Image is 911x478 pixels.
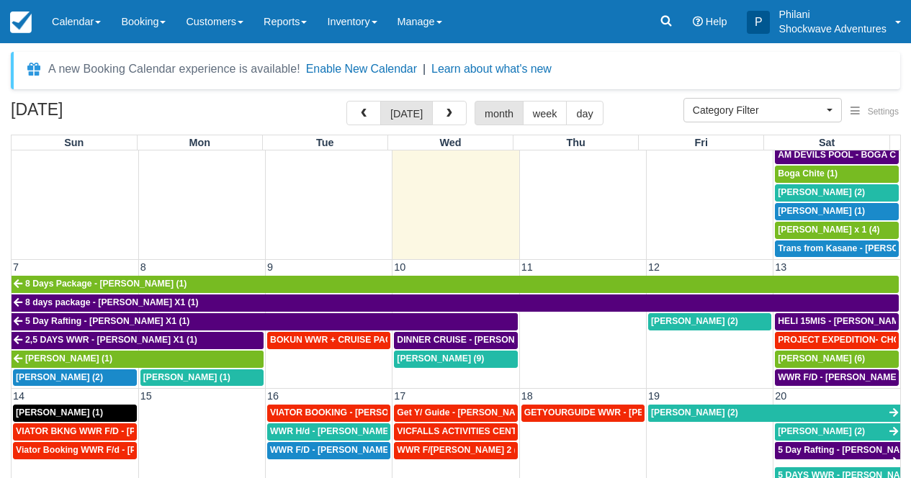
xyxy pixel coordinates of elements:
[778,7,887,22] p: Philani
[775,332,899,349] a: PROJECT EXPEDITION- CHOBE SAFARI - [GEOGRAPHIC_DATA][PERSON_NAME] 2 (2)
[693,103,823,117] span: Category Filter
[267,423,390,441] a: WWR H/d - [PERSON_NAME] X3 (3)
[651,407,738,418] span: [PERSON_NAME] (2)
[16,445,230,455] span: Viator Booking WWR F/d - [PERSON_NAME] X 1 (1)
[13,369,137,387] a: [PERSON_NAME] (2)
[524,407,732,418] span: GETYOURGUIDE WWR - [PERSON_NAME] X 9 (9)
[775,240,899,258] a: Trans from Kasane - [PERSON_NAME] X4 (4)
[12,276,899,293] a: 8 Days Package - [PERSON_NAME] (1)
[139,261,148,273] span: 8
[392,261,407,273] span: 10
[775,423,900,441] a: [PERSON_NAME] (2)
[25,279,187,289] span: 8 Days Package - [PERSON_NAME] (1)
[566,137,585,148] span: Thu
[12,294,899,312] a: 8 days package - [PERSON_NAME] X1 (1)
[316,137,334,148] span: Tue
[775,184,899,202] a: [PERSON_NAME] (2)
[140,369,264,387] a: [PERSON_NAME] (1)
[267,332,390,349] a: BOKUN WWR + CRUISE PACKAGE - [PERSON_NAME] South X 2 (2)
[775,166,899,183] a: Boga Chite (1)
[306,62,417,76] button: Enable New Calendar
[775,351,899,368] a: [PERSON_NAME] (6)
[475,101,524,125] button: month
[64,137,84,148] span: Sun
[394,351,517,368] a: [PERSON_NAME] (9)
[695,137,708,148] span: Fri
[16,372,103,382] span: [PERSON_NAME] (2)
[267,405,390,422] a: VIATOR BOOKING - [PERSON_NAME] X 4 (4)
[25,297,199,307] span: 8 days package - [PERSON_NAME] X1 (1)
[394,405,517,422] a: Get Y/ Guide - [PERSON_NAME] X3 (3)
[189,137,210,148] span: Mon
[12,351,264,368] a: [PERSON_NAME] (1)
[648,313,771,330] a: [PERSON_NAME] (2)
[267,442,390,459] a: WWR F/D - [PERSON_NAME] 4 (4)
[12,332,264,349] a: 2,5 DAYS WWR - [PERSON_NAME] X1 (1)
[13,405,137,422] a: [PERSON_NAME] (1)
[139,390,153,402] span: 15
[12,261,20,273] span: 7
[778,22,887,36] p: Shockwave Adventures
[397,407,557,418] span: Get Y/ Guide - [PERSON_NAME] X3 (3)
[270,335,555,345] span: BOKUN WWR + CRUISE PACKAGE - [PERSON_NAME] South X 2 (2)
[397,445,524,455] span: WWR F/[PERSON_NAME] 2 (2)
[775,203,899,220] a: [PERSON_NAME] (1)
[523,101,567,125] button: week
[270,426,418,436] span: WWR H/d - [PERSON_NAME] X3 (3)
[773,390,788,402] span: 20
[16,426,230,436] span: VIATOR BKNG WWR F/D - [PERSON_NAME] X 1 (1)
[520,261,534,273] span: 11
[10,12,32,33] img: checkfront-main-nav-mini-logo.png
[394,423,517,441] a: VICFALLS ACTIVITIES CENTER - HELICOPTER -[PERSON_NAME] X 4 (4)
[773,261,788,273] span: 13
[778,187,865,197] span: [PERSON_NAME] (2)
[12,390,26,402] span: 14
[394,442,517,459] a: WWR F/[PERSON_NAME] 2 (2)
[775,442,900,459] a: 5 Day Rafting - [PERSON_NAME] X2 (2)
[423,63,426,75] span: |
[13,442,137,459] a: Viator Booking WWR F/d - [PERSON_NAME] X 1 (1)
[266,261,274,273] span: 9
[868,107,899,117] span: Settings
[13,423,137,441] a: VIATOR BKNG WWR F/D - [PERSON_NAME] X 1 (1)
[16,407,103,418] span: [PERSON_NAME] (1)
[566,101,603,125] button: day
[392,390,407,402] span: 17
[270,407,458,418] span: VIATOR BOOKING - [PERSON_NAME] X 4 (4)
[12,313,518,330] a: 5 Day Rafting - [PERSON_NAME] X1 (1)
[648,405,900,422] a: [PERSON_NAME] (2)
[397,335,577,345] span: DINNER CRUISE - [PERSON_NAME] X 1 (1)
[775,222,899,239] a: [PERSON_NAME] x 1 (4)
[521,405,645,422] a: GETYOURGUIDE WWR - [PERSON_NAME] X 9 (9)
[380,101,433,125] button: [DATE]
[270,445,412,455] span: WWR F/D - [PERSON_NAME] 4 (4)
[778,225,879,235] span: [PERSON_NAME] x 1 (4)
[394,332,517,349] a: DINNER CRUISE - [PERSON_NAME] X 1 (1)
[647,390,661,402] span: 19
[266,390,280,402] span: 16
[397,353,484,364] span: [PERSON_NAME] (9)
[778,206,865,216] span: [PERSON_NAME] (1)
[778,426,865,436] span: [PERSON_NAME] (2)
[693,17,703,27] i: Help
[706,16,727,27] span: Help
[683,98,842,122] button: Category Filter
[778,168,838,179] span: Boga Chite (1)
[842,102,907,122] button: Settings
[651,316,738,326] span: [PERSON_NAME] (2)
[775,313,899,330] a: HELI 15MIS - [PERSON_NAME] (2)
[439,137,461,148] span: Wed
[48,60,300,78] div: A new Booking Calendar experience is available!
[775,369,899,387] a: WWR F/D - [PERSON_NAME] X2 (2)
[520,390,534,402] span: 18
[397,426,701,436] span: VICFALLS ACTIVITIES CENTER - HELICOPTER -[PERSON_NAME] X 4 (4)
[778,353,865,364] span: [PERSON_NAME] (6)
[143,372,230,382] span: [PERSON_NAME] (1)
[25,353,112,364] span: [PERSON_NAME] (1)
[819,137,835,148] span: Sat
[775,147,899,164] a: AM DEVILS POOL - BOGA CHITE X 1 (1)
[25,335,197,345] span: 2,5 DAYS WWR - [PERSON_NAME] X1 (1)
[431,63,552,75] a: Learn about what's new
[25,316,189,326] span: 5 Day Rafting - [PERSON_NAME] X1 (1)
[647,261,661,273] span: 12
